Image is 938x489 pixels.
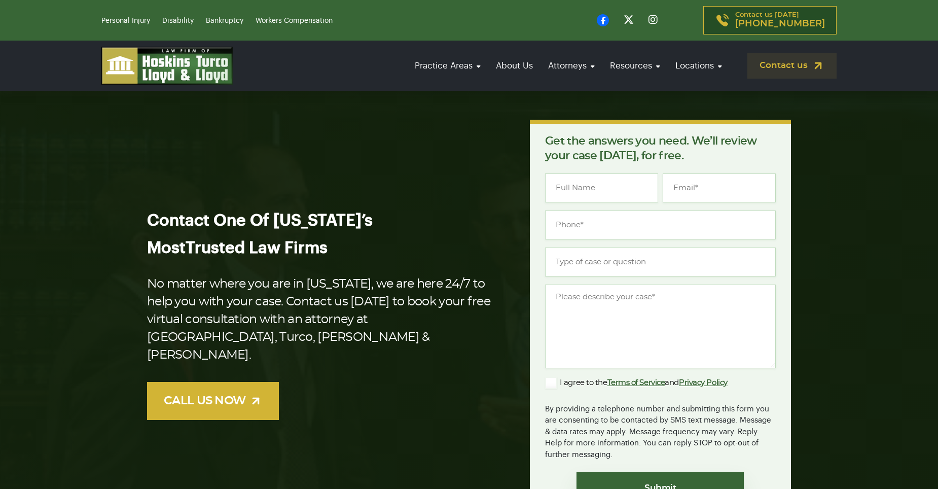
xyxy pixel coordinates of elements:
[186,240,328,256] span: Trusted Law Firms
[747,53,837,79] a: Contact us
[545,397,776,461] div: By providing a telephone number and submitting this form you are consenting to be contacted by SM...
[607,379,665,387] a: Terms of Service
[162,17,194,24] a: Disability
[735,12,825,29] p: Contact us [DATE]
[670,51,727,80] a: Locations
[206,17,243,24] a: Bankruptcy
[605,51,665,80] a: Resources
[249,395,262,407] img: arrow-up-right-light.svg
[545,377,728,389] label: I agree to the and
[147,275,497,364] p: No matter where you are in [US_STATE], we are here 24/7 to help you with your case. Contact us [D...
[663,173,776,202] input: Email*
[101,47,233,85] img: logo
[703,6,837,34] a: Contact us [DATE][PHONE_NUMBER]
[147,213,373,229] span: Contact One Of [US_STATE]’s
[543,51,600,80] a: Attorneys
[545,248,776,276] input: Type of case or question
[147,382,279,420] a: CALL US NOW
[545,173,658,202] input: Full Name
[256,17,333,24] a: Workers Compensation
[679,379,728,387] a: Privacy Policy
[545,211,776,239] input: Phone*
[491,51,538,80] a: About Us
[735,19,825,29] span: [PHONE_NUMBER]
[545,134,776,163] p: Get the answers you need. We’ll review your case [DATE], for free.
[101,17,150,24] a: Personal Injury
[147,240,186,256] span: Most
[410,51,486,80] a: Practice Areas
